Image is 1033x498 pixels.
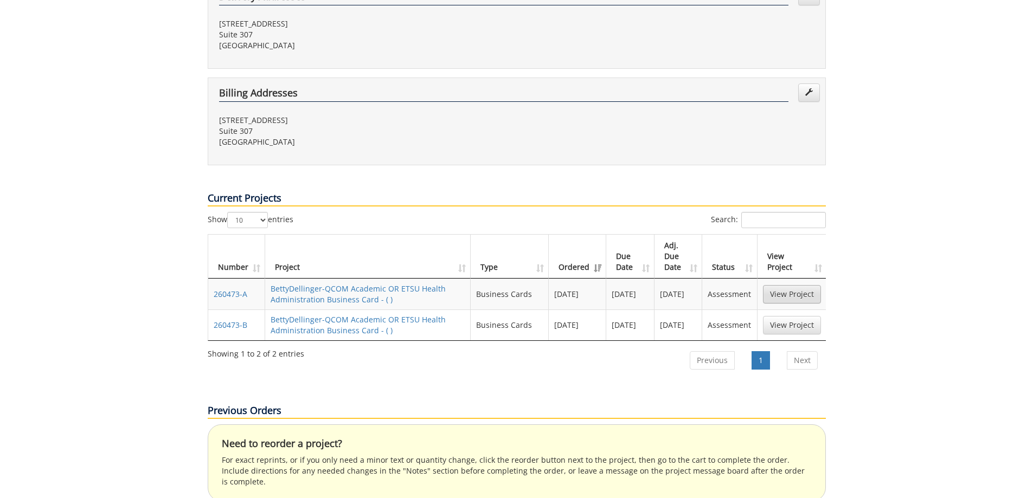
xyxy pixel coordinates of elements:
p: Current Projects [208,191,826,206]
a: View Project [763,285,821,303]
p: Suite 307 [219,29,509,40]
p: Previous Orders [208,404,826,419]
td: Assessment [702,309,757,340]
input: Search: [741,212,826,228]
a: View Project [763,316,821,334]
a: 260473-A [214,289,247,299]
a: BettyDellinger-QCOM Academic OR ETSU Health Administration Business Card - ( ) [271,314,446,335]
td: Business Cards [471,279,549,309]
a: BettyDellinger-QCOM Academic OR ETSU Health Administration Business Card - ( ) [271,283,446,305]
a: 1 [752,351,770,370]
h4: Need to reorder a project? [222,438,812,449]
a: Edit Addresses [798,83,820,102]
td: [DATE] [606,309,655,340]
div: Showing 1 to 2 of 2 entries [208,344,304,359]
a: Previous [690,351,735,370]
label: Show entries [208,212,293,228]
td: [DATE] [606,279,655,309]
th: Status: activate to sort column ascending [702,235,757,279]
th: View Project: activate to sort column ascending [758,235,826,279]
p: [GEOGRAPHIC_DATA] [219,137,509,147]
select: Showentries [227,212,268,228]
th: Type: activate to sort column ascending [471,235,549,279]
th: Ordered: activate to sort column ascending [549,235,606,279]
label: Search: [711,212,826,228]
th: Project: activate to sort column ascending [265,235,471,279]
td: Assessment [702,279,757,309]
a: 260473-B [214,320,247,330]
td: Business Cards [471,309,549,340]
td: [DATE] [655,279,703,309]
td: [DATE] [549,279,606,309]
h4: Billing Addresses [219,88,788,102]
td: [DATE] [655,309,703,340]
th: Due Date: activate to sort column ascending [606,235,655,279]
a: Next [787,351,818,370]
th: Adj. Due Date: activate to sort column ascending [655,235,703,279]
p: [STREET_ADDRESS] [219,18,509,29]
p: [STREET_ADDRESS] [219,115,509,126]
p: [GEOGRAPHIC_DATA] [219,40,509,51]
p: Suite 307 [219,126,509,137]
p: For exact reprints, or if you only need a minor text or quantity change, click the reorder button... [222,455,812,487]
td: [DATE] [549,309,606,340]
th: Number: activate to sort column ascending [208,235,265,279]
